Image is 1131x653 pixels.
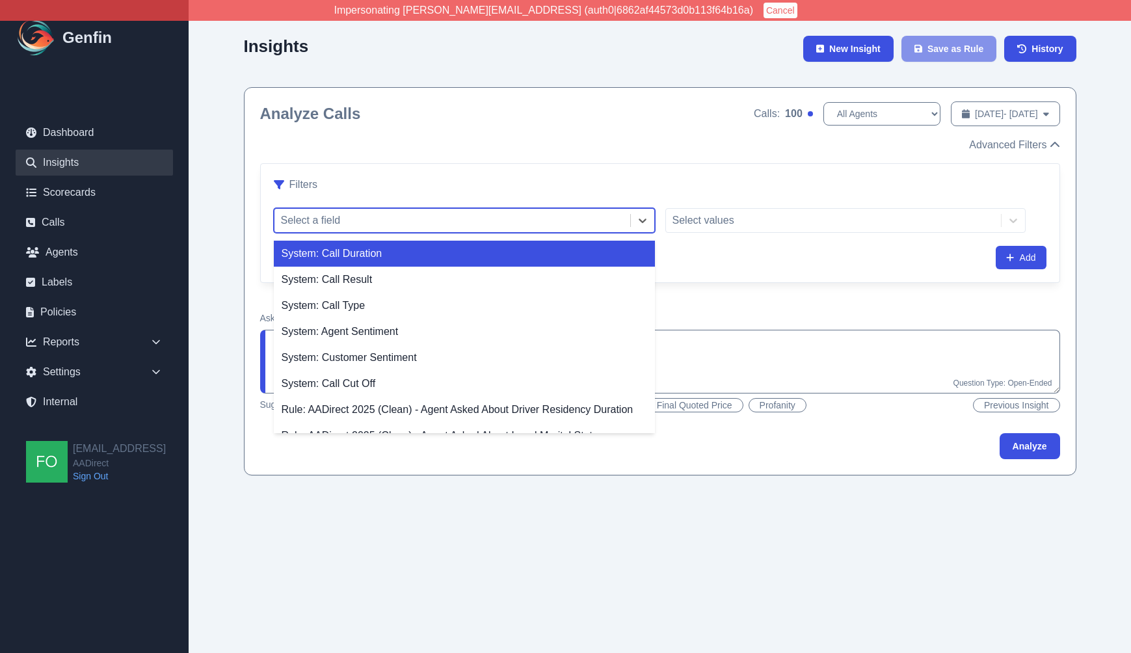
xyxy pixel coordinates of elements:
[951,101,1060,126] button: [DATE]- [DATE]
[953,379,1052,388] span: Question Type: Open-Ended
[274,371,655,397] div: System: Call Cut Off
[996,246,1046,269] button: Add
[274,397,655,423] div: Rule: AADirect 2025 (Clean) - Agent Asked About Driver Residency Duration
[803,36,894,62] button: New Insight
[927,42,983,55] span: Save as Rule
[749,398,806,412] button: Profanity
[260,312,1060,325] h4: Ask a question for AI to analyze on each call
[274,345,655,371] div: System: Customer Sentiment
[16,150,173,176] a: Insights
[16,180,173,206] a: Scorecards
[901,36,997,62] button: Save as Rule
[16,239,173,265] a: Agents
[975,107,1038,120] span: [DATE] - [DATE]
[260,330,1060,393] textarea: What was the reason why [PERSON_NAME] wasn’t chosen?
[969,137,1046,153] span: Advanced Filters
[764,3,797,18] button: Cancel
[62,27,112,48] h1: Genfin
[26,441,68,483] img: founders@genfin.ai
[73,457,166,470] span: AADirect
[16,17,57,59] img: Logo
[260,103,361,124] h2: Analyze Calls
[289,177,318,193] h3: Filters
[16,329,173,355] div: Reports
[274,241,655,267] div: System: Call Duration
[274,267,655,293] div: System: Call Result
[16,359,173,385] div: Settings
[1004,36,1076,62] a: History
[785,106,803,122] span: 100
[16,209,173,235] a: Calls
[274,293,655,319] div: System: Call Type
[16,269,173,295] a: Labels
[16,299,173,325] a: Policies
[829,42,881,55] span: New Insight
[16,389,173,415] a: Internal
[969,137,1059,153] button: Advanced Filters
[274,319,655,345] div: System: Agent Sentiment
[274,423,655,449] div: Rule: AADirect 2025 (Clean) - Agent Asked About Legal Marital Status
[1031,42,1063,55] span: History
[260,398,313,412] span: Suggestions:
[1000,433,1060,459] button: Analyze
[973,398,1060,412] button: Previous Insight
[73,441,166,457] h2: [EMAIL_ADDRESS]
[16,120,173,146] a: Dashboard
[244,36,309,56] h2: Insights
[754,106,780,122] span: Calls:
[646,398,743,412] button: Final Quoted Price
[73,470,166,483] a: Sign Out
